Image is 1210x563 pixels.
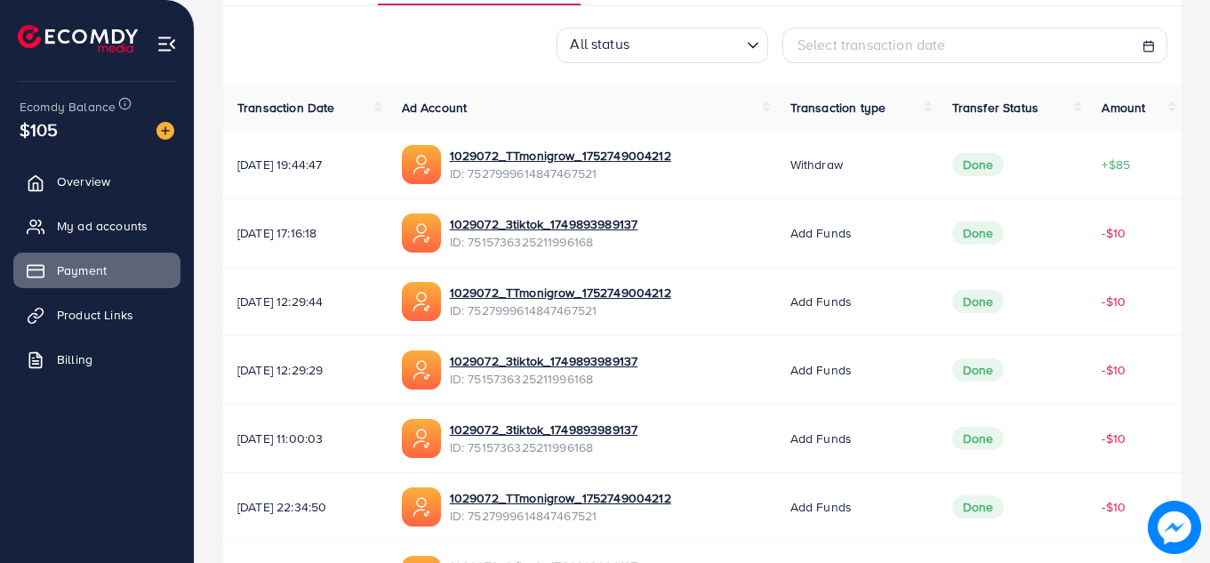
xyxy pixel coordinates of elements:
span: Ad Account [402,99,468,117]
span: Add funds [790,293,852,310]
div: Search for option [557,28,768,63]
span: Done [952,221,1005,245]
img: ic-ads-acc.e4c84228.svg [402,419,441,458]
span: ID: 7515736325211996168 [450,370,638,388]
span: Withdraw [790,156,843,173]
span: -$10 [1102,430,1126,447]
span: Done [952,427,1005,450]
span: Add funds [790,498,852,516]
span: Add funds [790,361,852,379]
span: Select transaction date [797,35,946,54]
a: 1029072_TTmonigrow_1752749004212 [450,489,671,507]
img: image [156,122,174,140]
a: 1029072_3tiktok_1749893989137 [450,421,638,438]
span: Add funds [790,430,852,447]
span: ID: 7527999614847467521 [450,165,671,182]
img: ic-ads-acc.e4c84228.svg [402,213,441,253]
img: ic-ads-acc.e4c84228.svg [402,487,441,527]
span: Done [952,495,1005,519]
span: Billing [57,350,92,368]
span: $105 [20,117,59,142]
span: [DATE] 12:29:44 [237,293,373,310]
span: -$10 [1102,498,1126,516]
span: [DATE] 19:44:47 [237,156,373,173]
a: 1029072_3tiktok_1749893989137 [450,215,638,233]
span: Transaction type [790,99,886,117]
span: Ecomdy Balance [20,98,116,116]
img: menu [156,34,177,54]
span: Transaction Date [237,99,335,117]
span: -$10 [1102,361,1126,379]
img: ic-ads-acc.e4c84228.svg [402,145,441,184]
span: My ad accounts [57,217,148,235]
span: Amount [1102,99,1145,117]
img: logo [18,25,138,52]
img: ic-ads-acc.e4c84228.svg [402,350,441,390]
span: [DATE] 22:34:50 [237,498,373,516]
a: Overview [13,164,180,199]
a: Product Links [13,297,180,333]
a: 1029072_TTmonigrow_1752749004212 [450,147,671,165]
span: ID: 7527999614847467521 [450,302,671,319]
a: 1029072_3tiktok_1749893989137 [450,352,638,370]
img: ic-ads-acc.e4c84228.svg [402,282,441,321]
span: Done [952,358,1005,382]
input: Search for option [635,29,740,58]
span: Done [952,290,1005,313]
span: -$10 [1102,293,1126,310]
span: Done [952,153,1005,176]
span: Payment [57,261,107,279]
a: 1029072_TTmonigrow_1752749004212 [450,284,671,302]
span: Transfer Status [952,99,1038,117]
span: Add funds [790,224,852,242]
span: Product Links [57,306,133,324]
span: -$10 [1102,224,1126,242]
a: Billing [13,342,180,377]
span: ID: 7515736325211996168 [450,438,638,456]
span: ID: 7527999614847467521 [450,507,671,525]
a: Payment [13,253,180,288]
span: All status [566,28,633,58]
span: [DATE] 11:00:03 [237,430,373,447]
span: ID: 7515736325211996168 [450,233,638,251]
span: Overview [57,173,110,190]
span: +$85 [1102,156,1130,173]
span: [DATE] 12:29:29 [237,361,373,379]
a: My ad accounts [13,208,180,244]
img: image [1148,501,1201,554]
span: [DATE] 17:16:18 [237,224,373,242]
